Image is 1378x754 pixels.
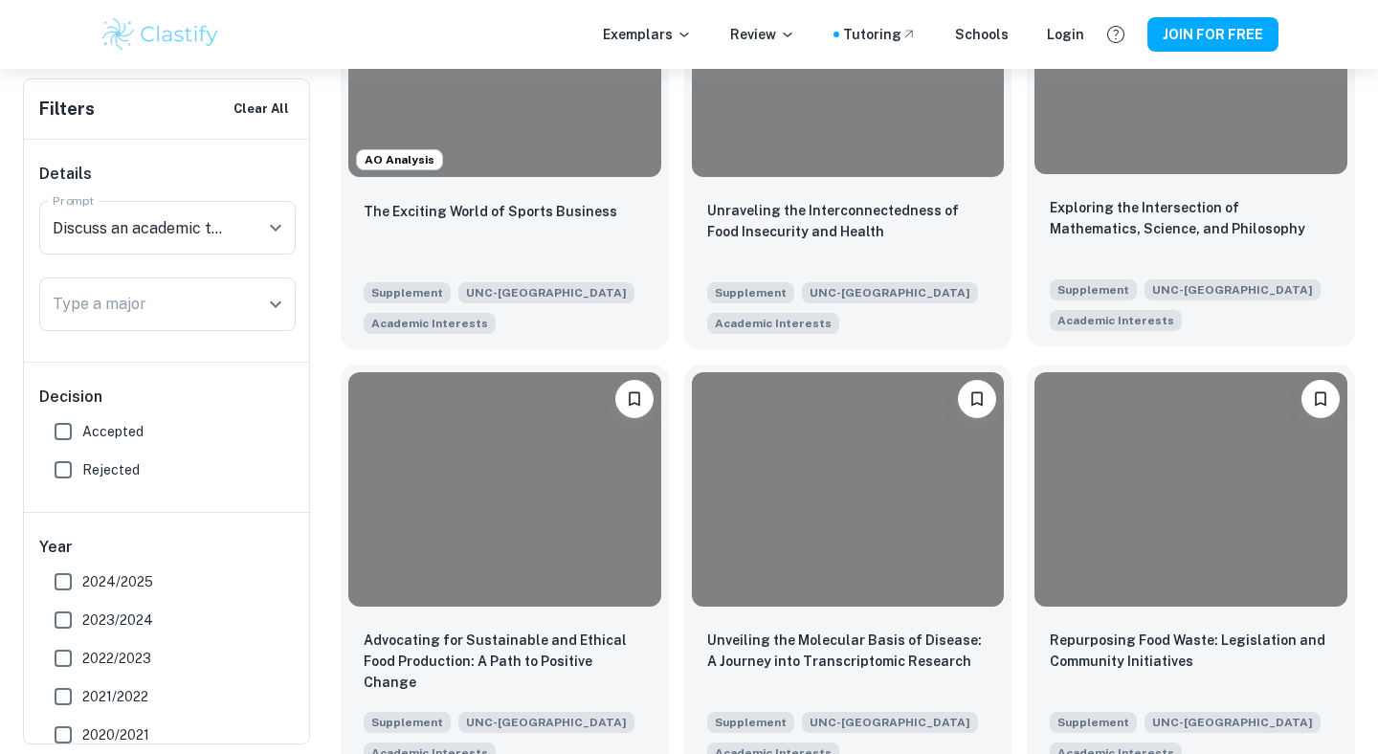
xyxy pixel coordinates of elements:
[364,282,451,303] span: Supplement
[1145,712,1321,733] span: UNC-[GEOGRAPHIC_DATA]
[82,610,153,631] span: 2023/2024
[707,630,989,672] p: Unveiling the Molecular Basis of Disease: A Journey into Transcriptomic Research
[1050,712,1137,733] span: Supplement
[100,15,221,54] img: Clastify logo
[615,380,654,418] button: Please log in to bookmark exemplars
[1057,312,1174,329] span: Academic Interests
[1047,24,1084,45] a: Login
[39,536,296,559] h6: Year
[229,95,294,123] button: Clear All
[843,24,917,45] a: Tutoring
[958,380,996,418] button: Please log in to bookmark exemplars
[82,686,148,707] span: 2021/2022
[82,648,151,669] span: 2022/2023
[1100,18,1132,51] button: Help and Feedback
[1301,380,1340,418] button: Please log in to bookmark exemplars
[1145,279,1321,300] span: UNC-[GEOGRAPHIC_DATA]
[955,24,1009,45] a: Schools
[707,282,794,303] span: Supplement
[357,151,442,168] span: AO Analysis
[1050,308,1182,331] span: Discuss an academic topic that you’re excited to explore and learn more about in college. Why doe...
[1147,17,1278,52] button: JOIN FOR FREE
[364,712,451,733] span: Supplement
[715,315,832,332] span: Academic Interests
[364,201,617,222] p: The Exciting World of Sports Business
[39,163,296,186] h6: Details
[364,311,496,334] span: Discuss an academic topic that you’re excited to explore and learn more about in college. Why doe...
[371,315,488,332] span: Academic Interests
[603,24,692,45] p: Exemplars
[39,386,296,409] h6: Decision
[802,282,978,303] span: UNC-[GEOGRAPHIC_DATA]
[1050,279,1137,300] span: Supplement
[802,712,978,733] span: UNC-[GEOGRAPHIC_DATA]
[262,214,289,241] button: Open
[262,291,289,318] button: Open
[730,24,795,45] p: Review
[458,712,634,733] span: UNC-[GEOGRAPHIC_DATA]
[364,630,646,693] p: Advocating for Sustainable and Ethical Food Production: A Path to Positive Change
[82,724,149,745] span: 2020/2021
[39,96,95,122] h6: Filters
[707,311,839,334] span: Discuss an academic topic that you’re excited to explore and learn more about in college. Why doe...
[82,421,144,442] span: Accepted
[458,282,634,303] span: UNC-[GEOGRAPHIC_DATA]
[707,712,794,733] span: Supplement
[53,192,95,209] label: Prompt
[82,571,153,592] span: 2024/2025
[1050,197,1332,239] p: Exploring the Intersection of Mathematics, Science, and Philosophy
[1050,630,1332,672] p: Repurposing Food Waste: Legislation and Community Initiatives
[707,200,989,242] p: Unraveling the Interconnectedness of Food Insecurity and Health
[82,459,140,480] span: Rejected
